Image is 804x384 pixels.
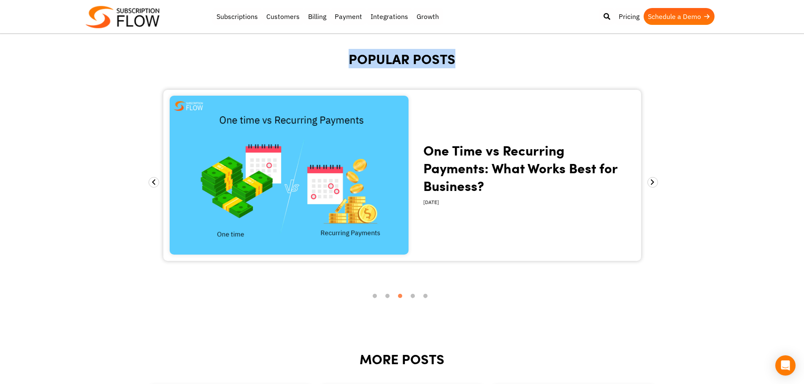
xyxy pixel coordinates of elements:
[262,8,304,25] a: Customers
[330,8,366,25] a: Payment
[385,294,394,302] button: 2 of 5
[644,8,715,25] a: Schedule a Demo
[170,96,409,255] img: one-time-vs-recurring-payments
[159,53,645,86] h2: POPULAR POSTS
[366,8,412,25] a: Integrations
[423,294,432,302] button: 5 of 5
[398,294,406,302] button: 3 of 5
[775,355,796,376] div: Open Intercom Messenger
[212,8,262,25] a: Subscriptions
[411,294,419,302] button: 4 of 5
[423,140,617,195] a: One Time vs Recurring Payments: What Works Best for Business?
[86,6,160,28] img: Subscriptionflow
[304,8,330,25] a: Billing
[423,194,620,212] div: [DATE]
[373,294,381,302] button: 1 of 5
[412,8,443,25] a: Growth
[615,8,644,25] a: Pricing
